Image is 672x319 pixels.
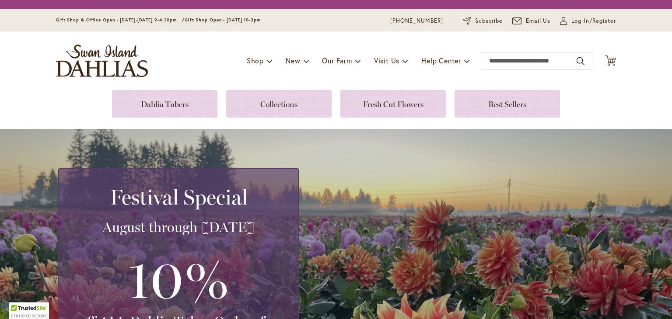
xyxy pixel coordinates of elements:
h3: 10% [70,245,287,313]
a: store logo [56,45,148,77]
span: Log In/Register [571,17,616,25]
span: Gift Shop & Office Open - [DATE]-[DATE] 9-4:30pm / [56,17,185,23]
a: Log In/Register [560,17,616,25]
a: Email Us [512,17,551,25]
div: TrustedSite Certified [9,302,49,319]
a: Subscribe [463,17,503,25]
span: Shop [247,56,264,65]
h2: Festival Special [70,185,287,209]
span: Our Farm [322,56,352,65]
span: Subscribe [475,17,503,25]
span: Email Us [526,17,551,25]
span: Gift Shop Open - [DATE] 10-3pm [185,17,261,23]
a: [PHONE_NUMBER] [390,17,443,25]
span: Visit Us [374,56,399,65]
h3: August through [DATE] [70,218,287,236]
span: Help Center [421,56,461,65]
span: New [286,56,300,65]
